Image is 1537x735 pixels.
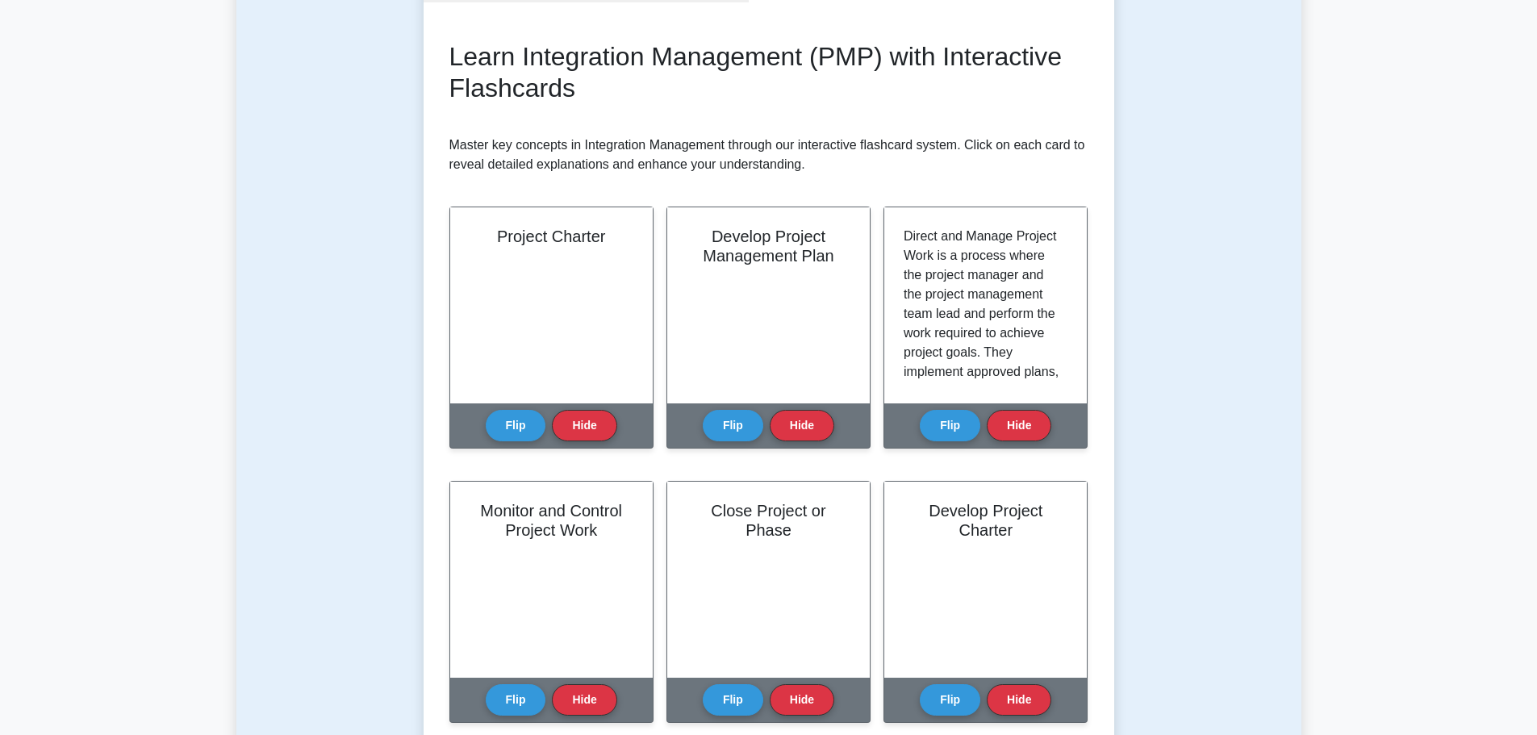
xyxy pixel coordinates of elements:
[703,410,763,441] button: Flip
[552,684,616,716] button: Hide
[904,227,1061,633] p: Direct and Manage Project Work is a process where the project manager and the project management ...
[470,501,633,540] h2: Monitor and Control Project Work
[987,410,1051,441] button: Hide
[470,227,633,246] h2: Project Charter
[920,410,980,441] button: Flip
[449,136,1088,174] p: Master key concepts in Integration Management through our interactive flashcard system. Click on ...
[920,684,980,716] button: Flip
[770,410,834,441] button: Hide
[486,410,546,441] button: Flip
[687,227,850,265] h2: Develop Project Management Plan
[904,501,1067,540] h2: Develop Project Charter
[486,684,546,716] button: Flip
[687,501,850,540] h2: Close Project or Phase
[552,410,616,441] button: Hide
[770,684,834,716] button: Hide
[449,41,1088,103] h2: Learn Integration Management (PMP) with Interactive Flashcards
[987,684,1051,716] button: Hide
[703,684,763,716] button: Flip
